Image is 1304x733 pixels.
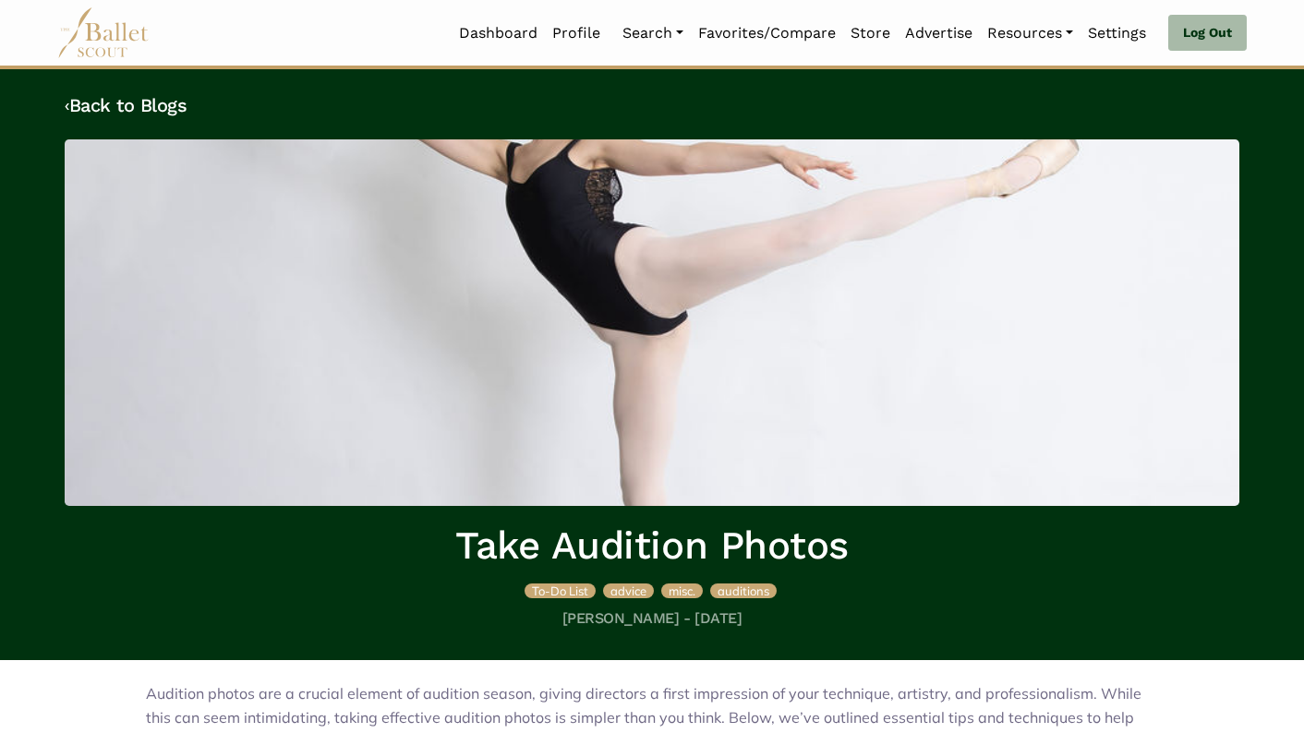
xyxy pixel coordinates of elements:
a: To-Do List [525,581,599,599]
a: Profile [545,14,608,53]
a: advice [603,581,658,599]
span: To-Do List [532,583,588,598]
a: Log Out [1168,15,1247,52]
a: Dashboard [452,14,545,53]
a: Advertise [898,14,980,53]
a: Settings [1081,14,1153,53]
a: Resources [980,14,1081,53]
img: header_image.img [65,139,1239,506]
span: advice [610,583,646,598]
a: auditions [710,581,777,599]
span: auditions [718,583,769,598]
h5: [PERSON_NAME] - [DATE] [65,609,1239,629]
a: Store [843,14,898,53]
h1: Take Audition Photos [65,521,1239,571]
a: misc. [661,581,706,599]
a: Search [615,14,691,53]
a: ‹Back to Blogs [65,94,187,116]
span: misc. [669,583,695,598]
a: Favorites/Compare [691,14,843,53]
code: ‹ [65,93,69,116]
